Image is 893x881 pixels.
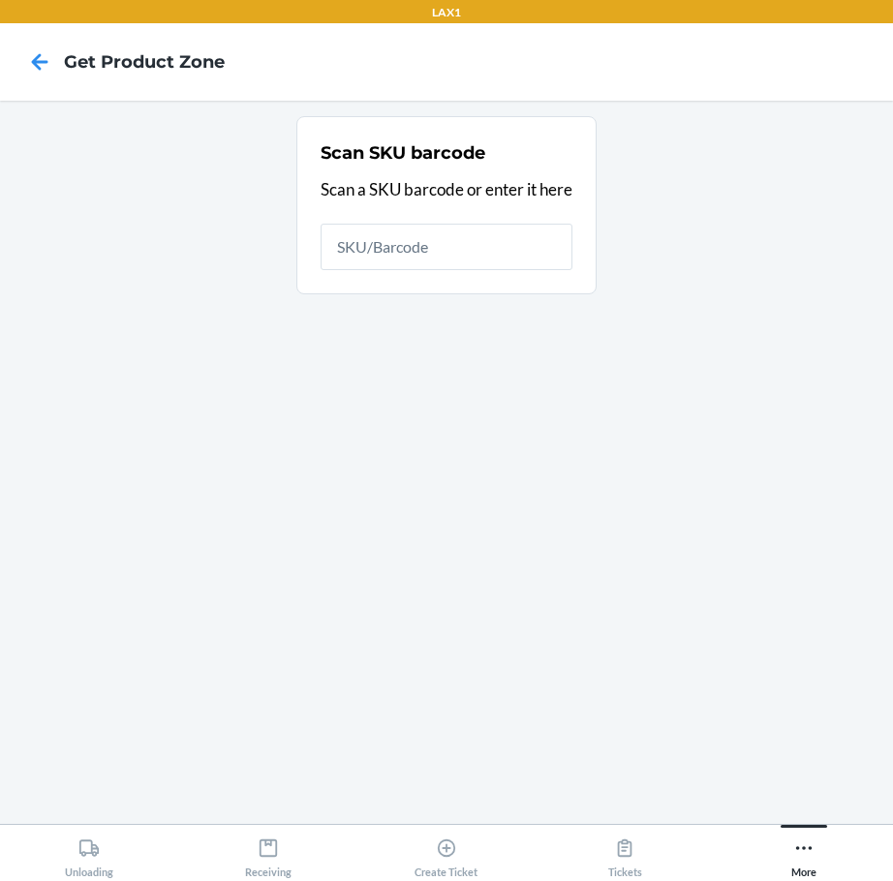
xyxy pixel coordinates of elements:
div: Tickets [608,830,642,878]
button: Tickets [536,825,714,878]
div: More [791,830,816,878]
button: Receiving [178,825,356,878]
input: SKU/Barcode [321,224,572,270]
div: Receiving [245,830,292,878]
button: Create Ticket [357,825,536,878]
h4: Get Product Zone [64,49,225,75]
div: Unloading [65,830,113,878]
p: LAX1 [432,4,461,21]
p: Scan a SKU barcode or enter it here [321,177,572,202]
button: More [715,825,893,878]
div: Create Ticket [415,830,477,878]
h2: Scan SKU barcode [321,140,485,166]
